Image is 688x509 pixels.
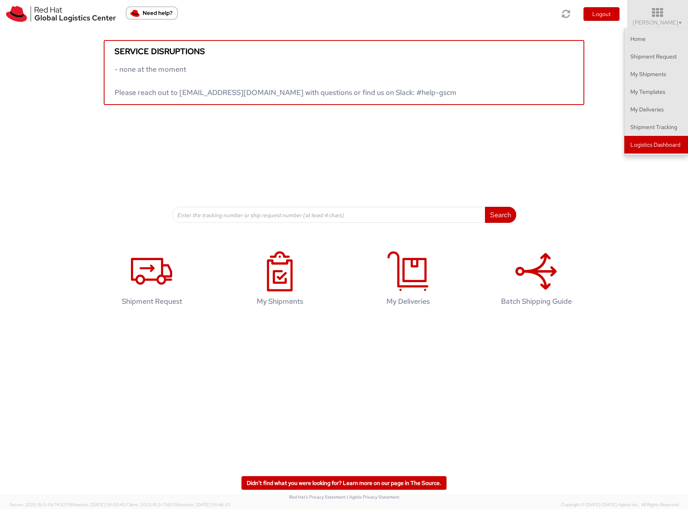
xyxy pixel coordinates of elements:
[356,297,460,305] h4: My Deliveries
[228,297,332,305] h4: My Shipments
[624,30,688,48] a: Home
[633,19,683,26] span: [PERSON_NAME]
[10,502,125,507] span: Server: 2025.19.0-91c74307f99
[115,65,457,97] span: - none at the moment Please reach out to [EMAIL_ADDRESS][DOMAIN_NAME] with questions or find us o...
[624,136,688,154] a: Logistics Dashboard
[127,502,231,507] span: Client: 2025.18.0-71d3358
[348,243,468,318] a: My Deliveries
[624,118,688,136] a: Shipment Tracking
[126,6,178,20] button: Need help?
[476,243,596,318] a: Batch Shipping Guide
[485,297,588,305] h4: Batch Shipping Guide
[220,243,340,318] a: My Shipments
[100,297,203,305] h4: Shipment Request
[624,65,688,83] a: My Shipments
[624,83,688,101] a: My Templates
[624,101,688,118] a: My Deliveries
[180,502,231,507] span: master, [DATE] 09:46:25
[583,7,620,21] button: Logout
[289,494,346,500] a: Red Hat's Privacy Statement
[485,207,516,223] button: Search
[561,502,678,508] span: Copyright © [DATE]-[DATE] Agistix Inc., All Rights Reserved
[241,476,447,490] a: Didn't find what you were looking for? Learn more on our page in The Source.
[347,494,399,500] a: | Agistix Privacy Statement
[104,40,584,105] a: Service disruptions - none at the moment Please reach out to [EMAIL_ADDRESS][DOMAIN_NAME] with qu...
[678,20,683,26] span: ▼
[172,207,485,223] input: Enter the tracking number or ship request number (at least 4 chars)
[75,502,125,507] span: master, [DATE] 09:50:40
[92,243,212,318] a: Shipment Request
[115,47,573,56] h5: Service disruptions
[624,48,688,65] a: Shipment Request
[6,6,116,22] img: rh-logistics-00dfa346123c4ec078e1.svg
